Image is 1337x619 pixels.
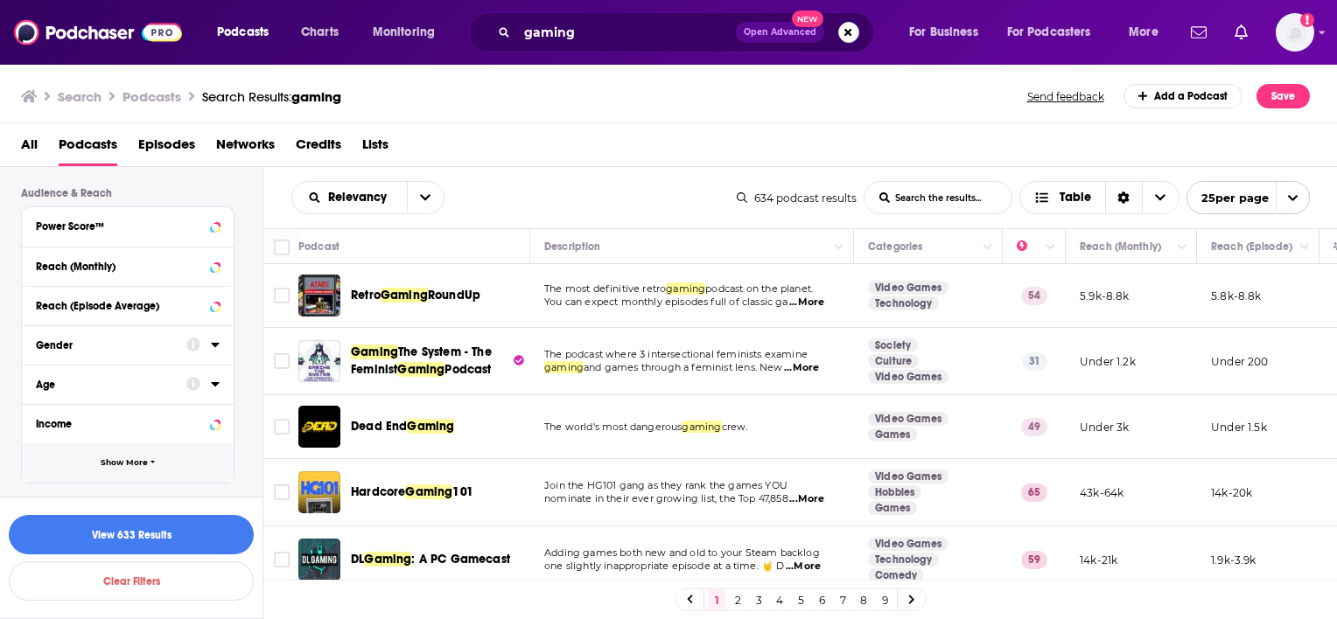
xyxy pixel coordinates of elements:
img: Dead End Gaming [298,406,340,448]
span: gaming [544,361,584,373]
span: gaming [682,421,721,433]
a: Games [868,501,917,515]
a: Society [868,338,918,352]
a: Show notifications dropdown [1228,17,1255,47]
span: Gaming [407,419,454,434]
a: Show notifications dropdown [1184,17,1214,47]
a: 9 [876,589,893,610]
span: Podcasts [59,130,117,166]
span: The podcast where 3 intersectional feminists examine [544,348,808,360]
a: RetroGamingRoundUp [351,287,480,304]
button: Income [36,412,220,434]
span: Gaming [351,344,398,359]
button: Clear Filters [9,561,254,601]
div: Power Score [1017,236,1041,257]
p: Under 1.5k [1211,420,1267,435]
button: open menu [292,191,407,204]
div: Power Score™ [36,220,205,233]
a: 5 [792,589,809,610]
span: Podcast [444,362,491,377]
button: Power Score™ [36,214,220,236]
span: Gaming [381,288,428,303]
button: Reach (Episode Average) [36,294,220,316]
h2: Choose List sort [291,181,444,214]
div: Gender [36,339,175,351]
button: Age [36,372,186,394]
div: Search Results: [202,88,341,105]
button: Show More [22,443,234,483]
p: 59 [1021,551,1047,568]
button: Column Actions [1294,237,1315,258]
button: open menu [1116,18,1180,46]
span: ...More [789,296,824,309]
button: Send feedback [1022,89,1109,104]
span: Adding games both new and old to your Steam backlog [544,546,820,559]
span: ...More [784,361,819,375]
button: open menu [897,18,1000,46]
div: Podcast [298,236,339,257]
span: Logged in as MattieVG [1276,13,1314,52]
span: DL [351,552,364,567]
a: 4 [771,589,788,610]
span: Gaming [397,362,444,377]
span: gaming [291,88,341,105]
p: Under 1.2k [1080,354,1136,369]
a: Technology [868,296,939,310]
button: open menu [407,182,444,213]
a: Culture [868,354,919,368]
img: DL Gaming: A PC Gamecast [298,539,340,581]
button: Column Actions [1040,237,1061,258]
a: Lists [362,130,388,166]
a: Episodes [138,130,195,166]
a: All [21,130,38,166]
p: 14k-20k [1211,485,1252,500]
button: Gender [36,333,186,355]
div: Reach (Monthly) [1080,236,1161,257]
span: Gaming [364,552,411,567]
span: nominate in their ever growing list, the Top 47,858 [544,492,788,504]
a: 3 [750,589,767,610]
span: Gaming [405,484,452,499]
input: Search podcasts, credits, & more... [517,18,736,46]
span: Charts [301,20,339,45]
p: 49 [1021,418,1047,435]
button: open menu [205,18,291,46]
h2: Choose View [1019,181,1179,214]
span: and games through a feminist lens. New [584,361,783,373]
div: 634 podcast results [737,191,857,205]
a: Charts [290,18,349,46]
span: New [792,10,823,27]
a: Podchaser - Follow, Share and Rate Podcasts [14,16,182,49]
span: Toggle select row [274,353,290,369]
span: Dead End [351,419,407,434]
p: 43k-64k [1080,485,1123,500]
span: Open Advanced [744,28,816,37]
span: : A PC Gamecast [411,552,510,567]
h3: Search [58,88,101,105]
img: Retro Gaming RoundUp [298,275,340,316]
span: The System - The Feminist [351,344,492,377]
span: Credits [296,130,341,166]
a: Technology [868,553,939,567]
span: Relevancy [328,191,393,204]
p: Under 200 [1211,354,1269,369]
span: RoundUp [428,288,480,303]
a: Video Games [868,537,948,551]
span: 101 [452,484,473,499]
span: 25 per page [1187,184,1269,212]
span: The world's most dangerous [544,421,682,433]
a: Games [868,428,917,442]
div: Income [36,418,205,430]
a: Networks [216,130,275,166]
a: Search Results:gaming [202,88,341,105]
button: Reach (Monthly) [36,254,220,276]
div: Reach (Episode Average) [36,300,205,312]
span: The most definitive retro [544,282,666,295]
a: 7 [834,589,851,610]
img: Hardcore Gaming 101 [298,471,340,513]
a: Video Games [868,370,948,384]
